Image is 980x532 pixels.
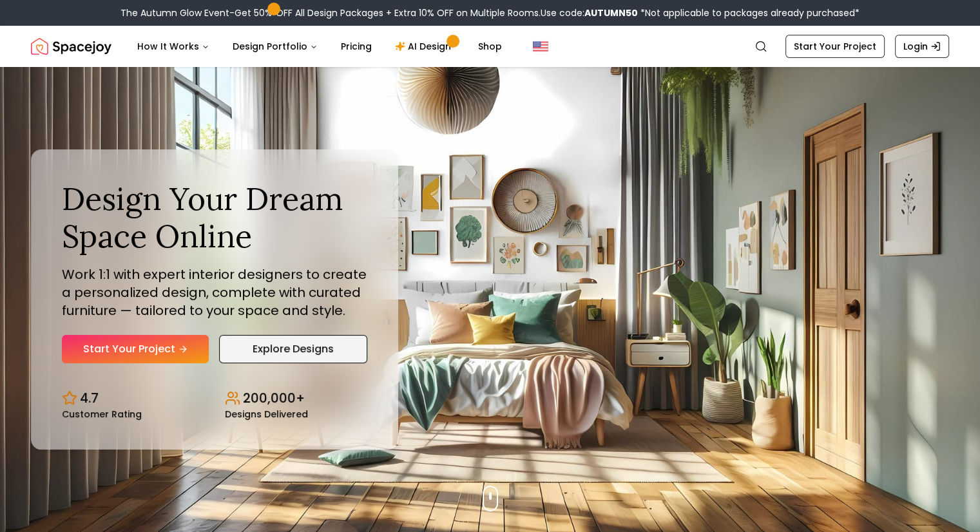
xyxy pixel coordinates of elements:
small: Designs Delivered [225,410,308,419]
a: AI Design [385,33,465,59]
p: 200,000+ [243,389,305,407]
img: United States [533,39,548,54]
p: 4.7 [80,389,99,407]
nav: Main [127,33,512,59]
a: Pricing [331,33,382,59]
p: Work 1:1 with expert interior designers to create a personalized design, complete with curated fu... [62,265,367,319]
b: AUTUMN50 [584,6,638,19]
a: Shop [468,33,512,59]
a: Explore Designs [219,335,367,363]
button: Design Portfolio [222,33,328,59]
img: Spacejoy Logo [31,33,111,59]
span: Use code: [541,6,638,19]
div: The Autumn Glow Event-Get 50% OFF All Design Packages + Extra 10% OFF on Multiple Rooms. [120,6,860,19]
small: Customer Rating [62,410,142,419]
h1: Design Your Dream Space Online [62,180,367,254]
a: Login [895,35,949,58]
a: Start Your Project [62,335,209,363]
a: Start Your Project [785,35,885,58]
span: *Not applicable to packages already purchased* [638,6,860,19]
div: Design stats [62,379,367,419]
a: Spacejoy [31,33,111,59]
nav: Global [31,26,949,67]
button: How It Works [127,33,220,59]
